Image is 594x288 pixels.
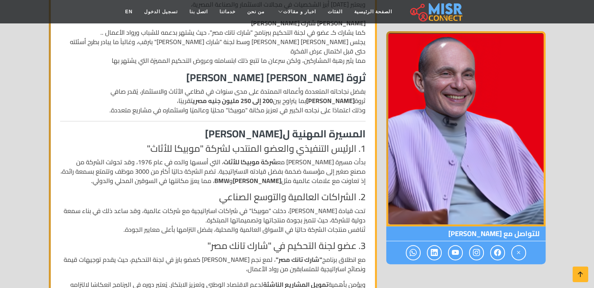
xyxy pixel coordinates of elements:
span: اخبار و مقالات [283,8,316,15]
p: بفضل نجاحاته المتعددة وأعماله الممتدة على مدى سنوات في قطاعي الأثاث والاستثمار، يُقدر صافي ثروة ب... [60,87,366,115]
strong: [PERSON_NAME] [233,175,281,187]
a: الفئات [322,4,348,19]
h3: ثروة [PERSON_NAME] [PERSON_NAME] [60,71,366,84]
h4: 1. الرئيس التنفيذي والعضو المنتدب لشركة "موبيكا للأثاث" [60,143,366,155]
img: محمد فاروق [386,31,546,226]
a: من نحن [241,4,270,19]
p: مع انطلاق برنامج ، لمع نجم [PERSON_NAME] كعضو بارز في لجنة التحكيم، حيث يقدم توجيهات قيمة ونصائح ... [60,255,366,274]
p: تحت قيادة [PERSON_NAME]، دخلت "موبيكا" في شراكات استراتيجية مع شركات عالمية، وقد ساعد ذلك في بناء... [60,206,366,234]
h3: المسيرة المهنية ل[PERSON_NAME] [60,128,366,140]
a: خدماتنا [214,4,241,19]
strong: [PERSON_NAME] [306,95,355,107]
a: الصفحة الرئيسية [348,4,398,19]
p: بدأت مسيرة [PERSON_NAME] مع ، التي أسسها والده في عام 1976، وقد تحولت الشركة من مصنع صغير إلى مؤس... [60,157,366,185]
h4: 3. عضو لجنة التحكيم في "شارك تانك مصر" [60,240,366,252]
a: EN [120,4,139,19]
img: main.misr_connect [410,2,462,21]
a: اتصل بنا [184,4,214,19]
strong: BMW [214,175,229,187]
strong: شركة موبيكا للأثاث [223,156,277,168]
h4: 2. الشراكات العالمية والتوسع الصناعي [60,192,366,203]
strong: "شارك تانك مصر" [276,254,322,265]
span: للتواصل مع [PERSON_NAME] [386,226,546,241]
a: تسجيل الدخول [138,4,183,19]
a: اخبار و مقالات [270,4,322,19]
strong: 200 إلى 250 مليون جنيه مصري [193,95,273,107]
